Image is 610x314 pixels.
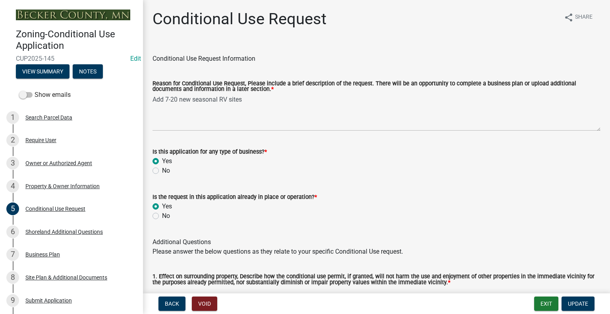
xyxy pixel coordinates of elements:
button: View Summary [16,64,69,79]
h1: Conditional Use Request [152,10,326,29]
div: 1 [6,111,19,124]
label: Yes [162,202,172,211]
label: No [162,211,170,221]
span: Update [568,301,588,307]
button: Back [158,297,185,311]
p: Please answer the below questions as they relate to your specific Conditional Use request. [152,247,600,256]
div: Require User [25,137,56,143]
button: Void [192,297,217,311]
div: Business Plan [25,252,60,257]
a: Edit [130,55,141,62]
button: shareShare [558,10,599,25]
div: 5 [6,202,19,215]
button: Update [562,297,595,311]
label: Is this application for any type of business? [152,149,267,155]
div: Property & Owner Information [25,183,100,189]
div: 7 [6,248,19,261]
button: Exit [534,297,558,311]
div: 2 [6,134,19,146]
label: Is the request in this application already in place or operation? [152,195,317,200]
div: Submit Application [25,298,72,303]
wm-modal-confirm: Notes [73,69,103,75]
h4: Zoning-Conditional Use Application [16,29,137,52]
div: 8 [6,271,19,284]
div: Conditional Use Request Information [152,54,600,64]
div: 4 [6,180,19,193]
label: Reason for Conditional Use Request, Please include a brief description of the request. There will... [152,81,600,92]
span: CUP2025-145 [16,55,127,62]
img: Becker County, Minnesota [16,10,130,20]
button: Notes [73,64,103,79]
div: Site Plan & Additional Documents [25,275,107,280]
div: Additional Questions [152,237,600,247]
div: 3 [6,157,19,170]
div: 6 [6,225,19,238]
label: Yes [162,156,172,166]
span: Back [165,301,179,307]
div: 9 [6,294,19,307]
span: Share [575,13,593,22]
label: Show emails [19,90,71,100]
label: 1. Effect on surrounding property, Describe how the conditional use permit, if granted, will not ... [152,274,600,285]
wm-modal-confirm: Summary [16,69,69,75]
div: Shoreland Additional Questions [25,229,103,235]
i: share [564,13,573,22]
div: Search Parcel Data [25,115,72,120]
div: Owner or Authorized Agent [25,160,92,166]
div: Conditional Use Request [25,206,85,212]
wm-modal-confirm: Edit Application Number [130,55,141,62]
label: No [162,166,170,175]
